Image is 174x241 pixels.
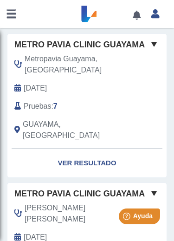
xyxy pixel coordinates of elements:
[25,53,132,76] span: Metropavia Guayama, Laboratori
[14,39,145,51] span: Metro Pavia Clinic Guayama
[25,202,132,225] span: Rodriguez Martinez, Jose
[24,83,47,94] span: 2025-09-12
[91,205,164,231] iframe: Help widget launcher
[7,149,167,178] a: Ver Resultado
[14,188,145,200] span: Metro Pavia Clinic Guayama
[53,102,58,110] b: 7
[23,119,132,141] span: GUAYAMA, PR
[24,101,51,112] span: Pruebas
[7,101,139,112] div: :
